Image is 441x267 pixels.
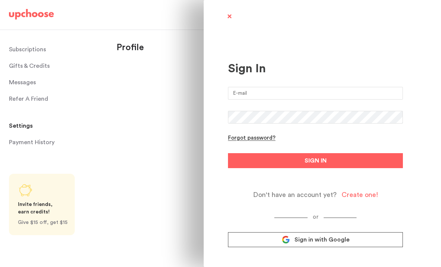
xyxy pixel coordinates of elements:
[294,236,349,243] span: Sign in with Google
[228,61,403,76] div: Sign In
[253,191,337,199] span: Don't have an account yet?
[305,156,327,165] span: SIGN IN
[342,191,378,199] div: Create one!
[228,135,275,142] div: Forgot password?
[228,153,403,168] button: SIGN IN
[228,232,403,247] a: Sign in with Google
[308,214,324,220] span: or
[228,87,403,100] input: E-mail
